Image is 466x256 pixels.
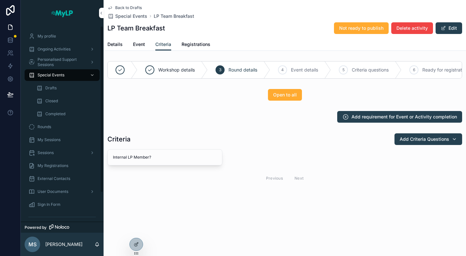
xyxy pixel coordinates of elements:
a: Closed [32,95,100,107]
span: Special Events [115,13,147,19]
span: Criteria questions [352,67,389,73]
span: Personalised Support Sessions [38,57,85,67]
span: Closed [45,98,58,104]
span: Registrations [182,41,210,48]
span: Event [133,41,145,48]
span: Sessions [38,150,54,155]
a: Special Events [107,13,147,19]
span: Not ready to publish [339,25,383,31]
button: Delete activity [391,22,433,34]
span: MS [28,240,37,248]
a: Registrations [182,39,210,51]
span: My Registrations [38,163,68,168]
button: Add Criteria Questions [394,133,462,145]
span: Details [107,41,123,48]
span: Drafts [45,85,57,91]
button: Add requirement for Event or Activity completion [337,111,462,123]
a: My Registrations [25,160,100,172]
span: 5 [342,67,345,72]
a: Event [133,39,145,51]
a: Rounds [25,121,100,133]
a: My profile [25,30,100,42]
a: External Contacts [25,173,100,184]
img: App logo [51,8,73,18]
span: 6 [413,67,415,72]
span: Add Criteria Questions [400,136,449,142]
span: Special Events [38,72,64,78]
span: Powered by [25,225,47,230]
a: User Documents [25,186,100,197]
a: Criteria [155,39,171,51]
span: Open to all [273,92,297,98]
a: Back to Drafts [107,5,142,10]
a: Completed [32,108,100,120]
a: Sign In Form [25,199,100,210]
button: Edit [436,22,462,34]
a: Ongoing Activities [25,43,100,55]
span: Delete activity [396,25,428,31]
span: My Sessions [38,137,61,142]
span: Back to Drafts [115,5,142,10]
a: Details [107,39,123,51]
h1: Criteria [107,135,130,144]
a: LP Team Breakfast [154,13,194,19]
a: Powered by [21,222,104,233]
span: Completed [45,111,65,117]
span: Round details [228,67,257,73]
span: External Contacts [38,176,70,181]
span: My profile [38,34,56,39]
div: scrollable content [21,26,104,222]
span: Ongoing Activities [38,47,71,52]
span: Internal LP Member? [113,155,217,160]
button: Not ready to publish [334,22,389,34]
span: Event details [291,67,318,73]
p: [PERSON_NAME] [45,241,83,248]
button: Open to all [268,89,302,101]
a: Special Events [25,69,100,81]
span: 4 [281,67,284,72]
span: User Documents [38,189,68,194]
a: Drafts [32,82,100,94]
h1: LP Team Breakfast [107,24,165,33]
span: Add requirement for Event or Activity completion [351,114,457,120]
span: Workshop details [158,67,195,73]
span: Criteria [155,41,171,48]
a: Sessions [25,147,100,159]
a: My Sessions [25,134,100,146]
a: Personalised Support Sessions [25,56,100,68]
span: Sign In Form [38,202,61,207]
span: 3 [219,67,221,72]
span: Rounds [38,124,51,129]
